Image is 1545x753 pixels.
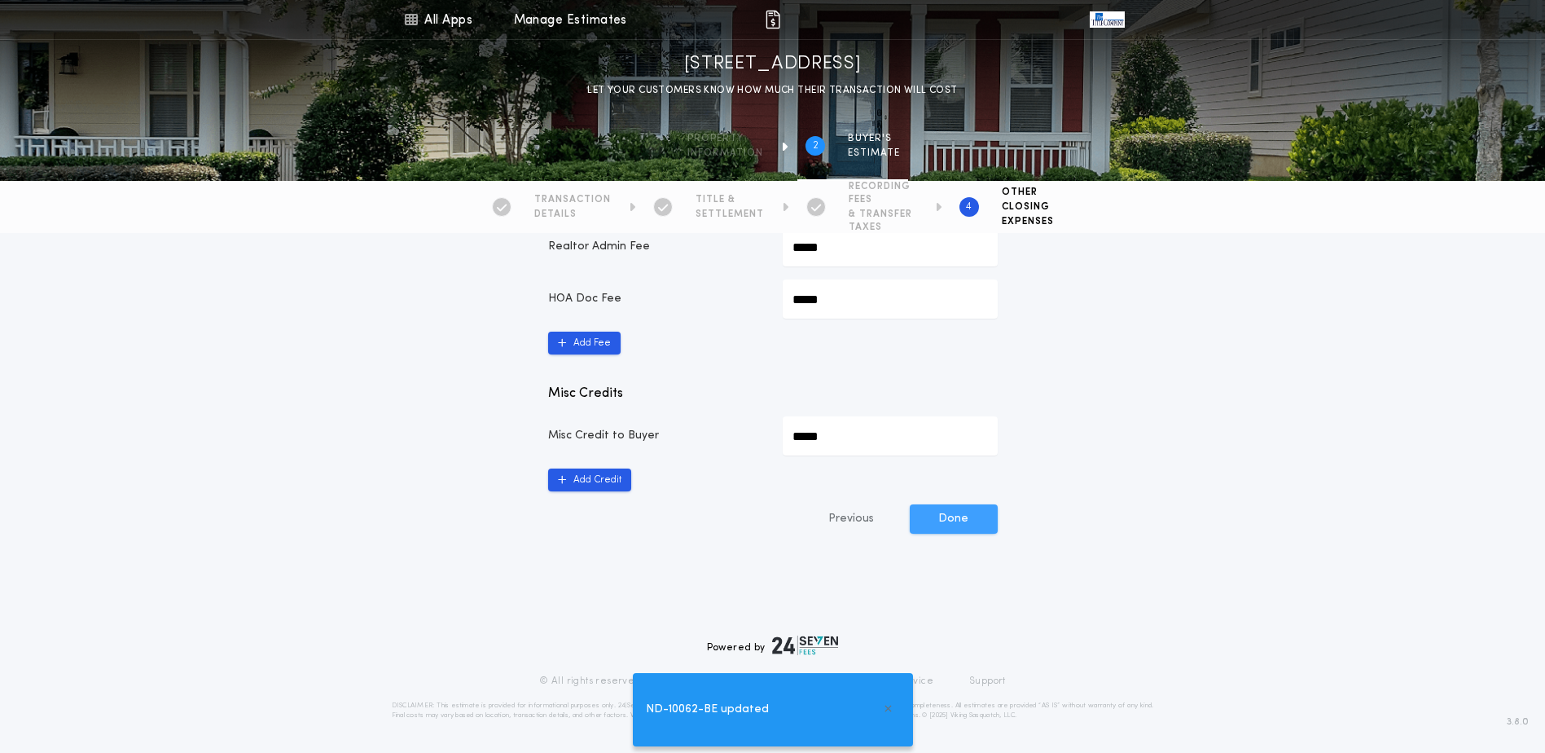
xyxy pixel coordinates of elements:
button: Done [910,504,998,534]
img: img [763,10,783,29]
span: BUYER'S [848,132,900,145]
p: Misc Credits [548,384,998,403]
span: ND-10062-BE updated [646,701,769,719]
p: LET YOUR CUSTOMERS KNOW HOW MUCH THEIR TRANSACTION WILL COST [587,82,957,99]
span: CLOSING [1002,200,1054,214]
span: & TRANSFER TAXES [849,208,917,234]
p: HOA Doc Fee [548,291,763,307]
button: Add Credit [548,469,631,491]
span: TITLE & [696,193,764,206]
h2: 2 [813,139,819,152]
h2: 4 [966,200,972,214]
button: Previous [796,504,906,534]
span: EXPENSES [1002,215,1054,228]
span: SETTLEMENT [696,208,764,221]
span: Property [687,132,763,145]
img: logo [772,636,839,655]
span: OTHER [1002,186,1054,199]
span: TRANSACTION [534,193,611,206]
p: Misc Credit to Buyer [548,428,763,444]
p: Realtor Admin Fee [548,239,763,255]
h1: [STREET_ADDRESS] [684,51,862,77]
div: Powered by [707,636,839,655]
button: Add Fee [548,332,621,354]
span: ESTIMATE [848,147,900,160]
span: information [687,147,763,160]
span: DETAILS [534,208,611,221]
span: RECORDING FEES [849,180,917,206]
img: vs-icon [1090,11,1124,28]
